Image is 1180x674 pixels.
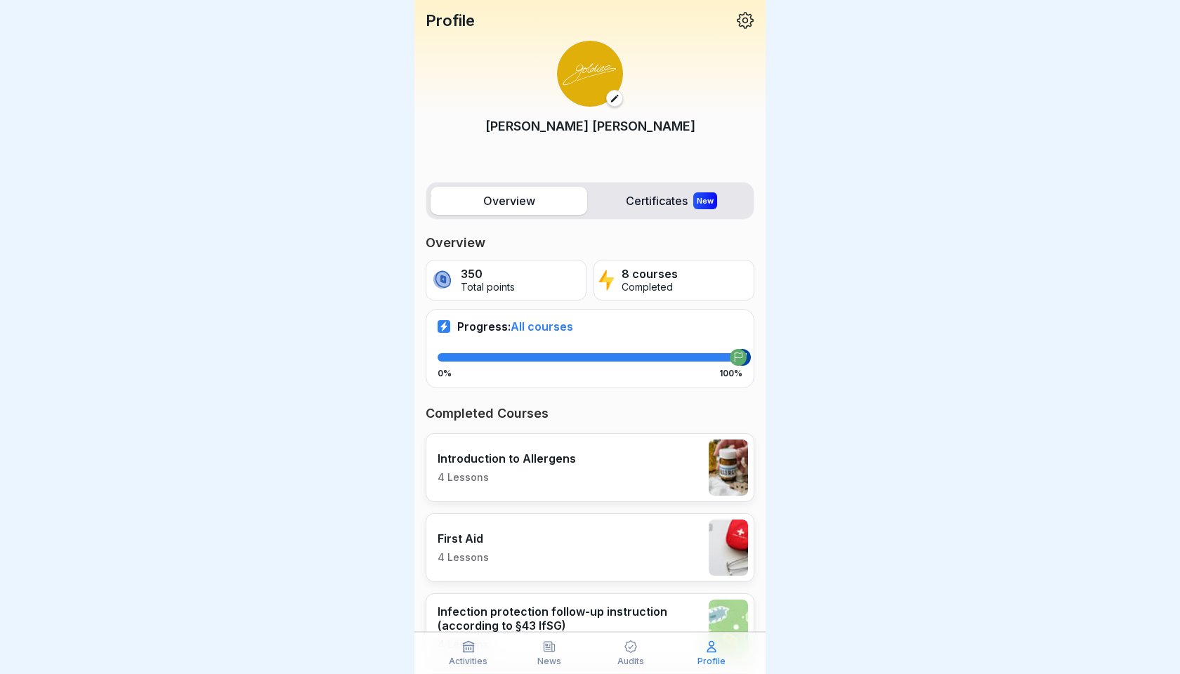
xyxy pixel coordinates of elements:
label: Certificates [593,187,749,215]
a: First Aid4 Lessons [426,513,754,582]
p: Introduction to Allergens [438,451,576,465]
p: Completed [622,282,678,293]
p: Progress: [457,319,573,333]
span: All courses [511,319,573,333]
img: coin.svg [431,268,454,292]
p: [PERSON_NAME] [PERSON_NAME] [485,117,695,136]
p: 350 [461,267,515,281]
p: 0% [438,369,452,378]
img: lightning.svg [598,268,615,292]
p: 100% [719,369,742,378]
p: First Aid [438,531,489,546]
label: Overview [431,187,587,215]
p: Overview [426,234,754,251]
p: Total points [461,282,515,293]
img: ebmwi866ydgloau9wqyjvut2.png [557,41,623,107]
p: Profile [426,11,475,29]
p: Audits [617,656,644,666]
div: New [693,192,717,209]
p: Infection protection follow-up instruction (according to §43 IfSG) [438,604,702,633]
img: tgff07aey9ahi6f4hltuk21p.png [709,600,748,656]
p: Completed Courses [426,405,754,422]
p: 4 Lessons [438,471,576,484]
img: dxikevl05c274fqjcx4fmktu.png [709,440,748,496]
a: Introduction to Allergens4 Lessons [426,433,754,502]
p: Profile [697,656,726,666]
p: Activities [449,656,487,666]
p: News [537,656,561,666]
a: Infection protection follow-up instruction (according to §43 IfSG)4 Lessons [426,593,754,662]
p: 4 Lessons [438,551,489,564]
p: 8 courses [622,267,678,281]
img: ovcsqbf2ewum2utvc3o527vw.png [709,520,748,576]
